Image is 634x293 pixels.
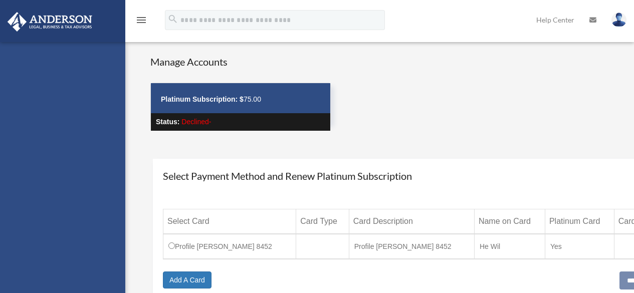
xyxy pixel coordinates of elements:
[161,93,320,106] p: 75.00
[156,118,179,126] strong: Status:
[5,12,95,32] img: Anderson Advisors Platinum Portal
[135,14,147,26] i: menu
[474,234,545,259] td: He Wil
[474,209,545,234] th: Name on Card
[167,14,178,25] i: search
[150,55,331,69] h4: Manage Accounts
[181,118,211,126] span: Declined-
[163,209,296,234] th: Select Card
[349,209,474,234] th: Card Description
[296,209,349,234] th: Card Type
[545,209,614,234] th: Platinum Card
[545,234,614,259] td: Yes
[163,271,212,288] a: Add A Card
[349,234,474,259] td: Profile [PERSON_NAME] 8452
[611,13,626,27] img: User Pic
[161,95,244,103] strong: Platinum Subscription: $
[163,234,296,259] td: Profile [PERSON_NAME] 8452
[135,18,147,26] a: menu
